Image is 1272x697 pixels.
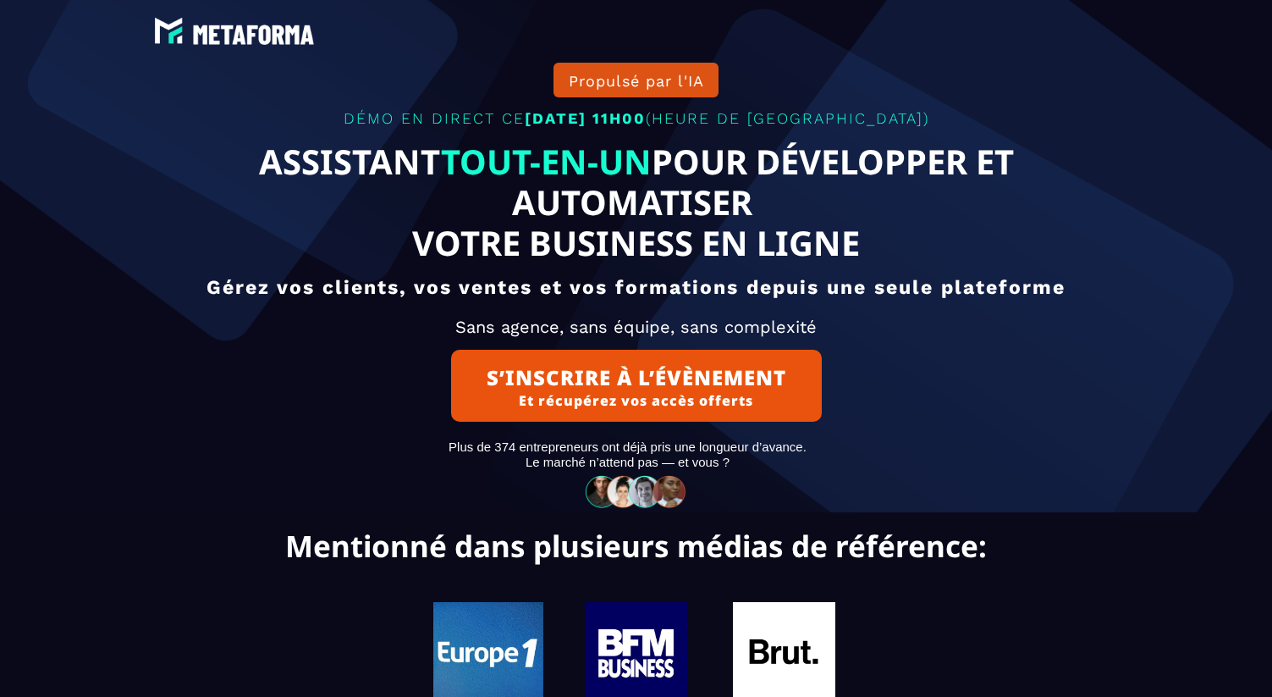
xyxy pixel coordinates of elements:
[553,63,719,97] button: Propulsé par l'IA
[120,105,1153,132] p: DÉMO EN DIRECT CE (HEURE DE [GEOGRAPHIC_DATA])
[581,474,692,509] img: 32586e8465b4242308ef789b458fc82f_community-people.png
[103,435,1153,474] text: Plus de 374 entrepreneurs ont déjà pris une longueur d’avance. Le marché n’attend pas — et vous ?
[25,528,1247,568] text: Mentionné dans plusieurs médias de référence:
[525,109,646,127] span: [DATE] 11H00
[206,276,1066,299] b: Gérez vos clients, vos ventes et vos formations depuis une seule plateforme
[150,13,319,50] img: e6894688e7183536f91f6cf1769eef69_LOGO_BLANC.png
[197,137,1075,268] text: ASSISTANT POUR DÉVELOPPER ET AUTOMATISER VOTRE BUSINESS EN LIGNE
[451,350,822,422] button: S’INSCRIRE À L’ÉVÈNEMENTEt récupérez vos accès offerts
[120,308,1153,346] h2: Sans agence, sans équipe, sans complexité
